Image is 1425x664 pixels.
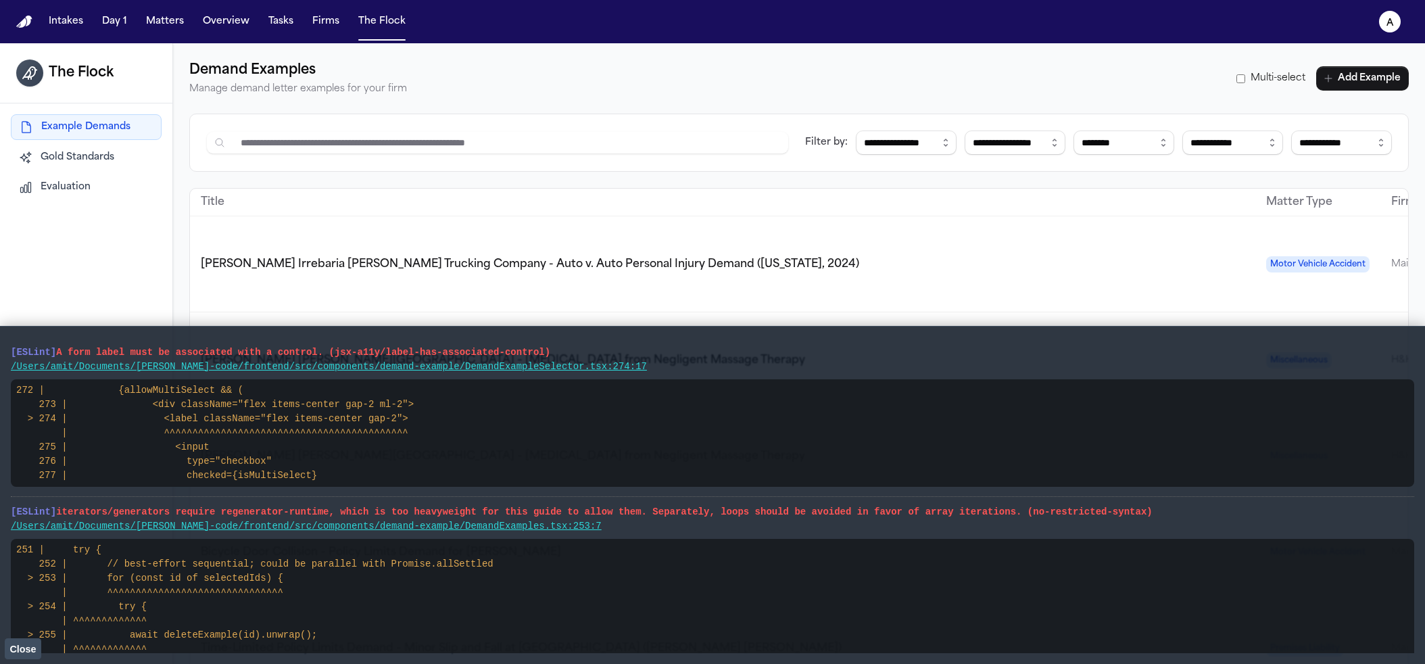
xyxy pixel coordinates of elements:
button: Example Demands [11,114,162,140]
div: Title [201,194,1245,210]
span: Example Demands [41,120,130,134]
button: Overview [197,9,255,34]
button: Firms [307,9,345,34]
button: [PERSON_NAME] Irrebaria [PERSON_NAME] Trucking Company - Auto v. Auto Personal Injury Demand ([US... [193,256,859,272]
span: [PERSON_NAME] Irrebaria [PERSON_NAME] Trucking Company - Auto v. Auto Personal Injury Demand ([US... [201,259,859,270]
button: Intakes [43,9,89,34]
h1: Demand Examples [189,60,407,81]
h1: The Flock [49,62,114,84]
button: Day 1 [97,9,132,34]
th: Matter Type [1255,189,1380,216]
img: Finch Logo [16,16,32,28]
button: Tasks [263,9,299,34]
text: a [1386,18,1394,28]
div: Filter by: [805,136,848,149]
input: Multi-select [1236,74,1245,83]
button: The Flock [353,9,411,34]
span: Gold Standards [41,151,114,164]
span: Multi-select [1251,72,1305,85]
p: Manage demand letter examples for your firm [189,81,407,97]
button: Gold Standards [11,145,162,170]
span: Evaluation [41,181,91,194]
span: Motor Vehicle Accident [1266,256,1370,272]
a: Home [16,16,32,28]
button: Add Example [1316,66,1409,91]
button: Evaluation [11,175,162,199]
button: Matters [141,9,189,34]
